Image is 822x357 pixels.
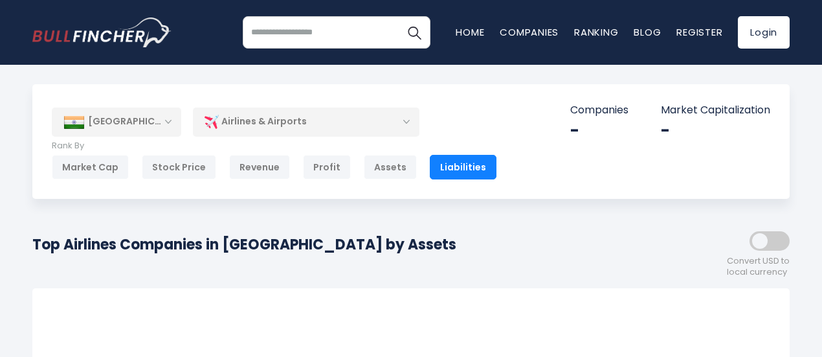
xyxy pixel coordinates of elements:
div: - [570,121,628,141]
div: Profit [303,155,351,179]
a: Companies [500,25,559,39]
a: Home [456,25,484,39]
button: Search [398,16,430,49]
a: Register [676,25,722,39]
a: Blog [634,25,661,39]
div: - [661,121,770,141]
img: bullfincher logo [32,17,172,47]
p: Companies [570,104,628,117]
p: Market Capitalization [661,104,770,117]
div: Stock Price [142,155,216,179]
div: Liabilities [430,155,496,179]
a: Go to homepage [32,17,172,47]
div: Market Cap [52,155,129,179]
div: Revenue [229,155,290,179]
div: [GEOGRAPHIC_DATA] [52,108,181,136]
a: Login [738,16,790,49]
span: Convert USD to local currency [727,256,790,278]
h1: Top Airlines Companies in [GEOGRAPHIC_DATA] by Assets [32,234,456,255]
div: Airlines & Airports [193,107,419,137]
div: Assets [364,155,417,179]
a: Ranking [574,25,618,39]
p: Rank By [52,141,496,152]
